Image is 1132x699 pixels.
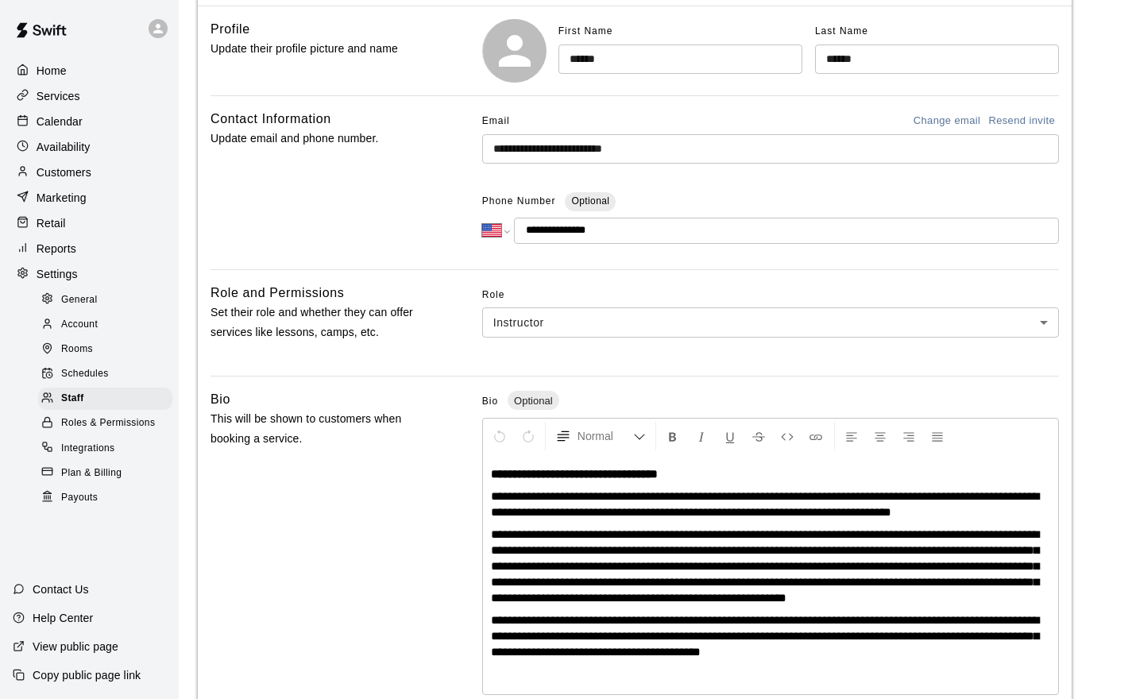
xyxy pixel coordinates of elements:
[13,211,166,235] a: Retail
[482,189,556,214] span: Phone Number
[38,338,179,362] a: Rooms
[33,667,141,683] p: Copy public page link
[38,363,172,385] div: Schedules
[61,391,84,407] span: Staff
[33,639,118,655] p: View public page
[61,415,155,431] span: Roles & Permissions
[13,59,166,83] a: Home
[815,25,868,37] span: Last Name
[13,262,166,286] a: Settings
[61,366,109,382] span: Schedules
[745,422,772,450] button: Format Strikethrough
[211,283,344,303] h6: Role and Permissions
[33,610,93,626] p: Help Center
[482,109,510,134] span: Email
[38,288,179,312] a: General
[38,485,179,510] a: Payouts
[38,412,172,434] div: Roles & Permissions
[38,387,179,411] a: Staff
[61,465,122,481] span: Plan & Billing
[38,312,179,337] a: Account
[37,164,91,180] p: Customers
[578,428,633,444] span: Normal
[211,129,431,149] p: Update email and phone number.
[867,422,894,450] button: Center Align
[13,160,166,184] a: Customers
[838,422,865,450] button: Left Align
[571,195,609,207] span: Optional
[61,441,115,457] span: Integrations
[38,338,172,361] div: Rooms
[38,438,172,460] div: Integrations
[211,109,331,129] h6: Contact Information
[38,362,179,387] a: Schedules
[13,135,166,159] a: Availability
[717,422,744,450] button: Format Underline
[38,289,172,311] div: General
[211,39,431,59] p: Update their profile picture and name
[13,110,166,133] a: Calendar
[37,139,91,155] p: Availability
[211,19,250,40] h6: Profile
[38,487,172,509] div: Payouts
[38,462,172,485] div: Plan & Billing
[38,411,179,436] a: Roles & Permissions
[38,314,172,336] div: Account
[895,422,922,450] button: Right Align
[211,303,431,342] p: Set their role and whether they can offer services like lessons, camps, etc.
[37,266,78,282] p: Settings
[13,237,166,261] a: Reports
[33,581,89,597] p: Contact Us
[61,292,98,308] span: General
[515,422,542,450] button: Redo
[211,409,431,449] p: This will be shown to customers when booking a service.
[13,84,166,108] a: Services
[37,241,76,257] p: Reports
[37,63,67,79] p: Home
[61,342,93,357] span: Rooms
[61,490,98,506] span: Payouts
[802,422,829,450] button: Insert Link
[688,422,715,450] button: Format Italics
[37,114,83,129] p: Calendar
[482,396,498,407] span: Bio
[910,109,985,133] button: Change email
[486,422,513,450] button: Undo
[659,422,686,450] button: Format Bold
[37,88,80,104] p: Services
[549,422,652,450] button: Formatting Options
[482,283,1059,308] span: Role
[482,307,1059,337] div: Instructor
[37,215,66,231] p: Retail
[37,190,87,206] p: Marketing
[211,389,230,410] h6: Bio
[38,436,179,461] a: Integrations
[38,461,179,485] a: Plan & Billing
[38,388,172,410] div: Staff
[924,422,951,450] button: Justify Align
[61,317,98,333] span: Account
[558,25,613,37] span: First Name
[13,186,166,210] a: Marketing
[774,422,801,450] button: Insert Code
[984,109,1059,133] button: Resend invite
[508,395,558,407] span: Optional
